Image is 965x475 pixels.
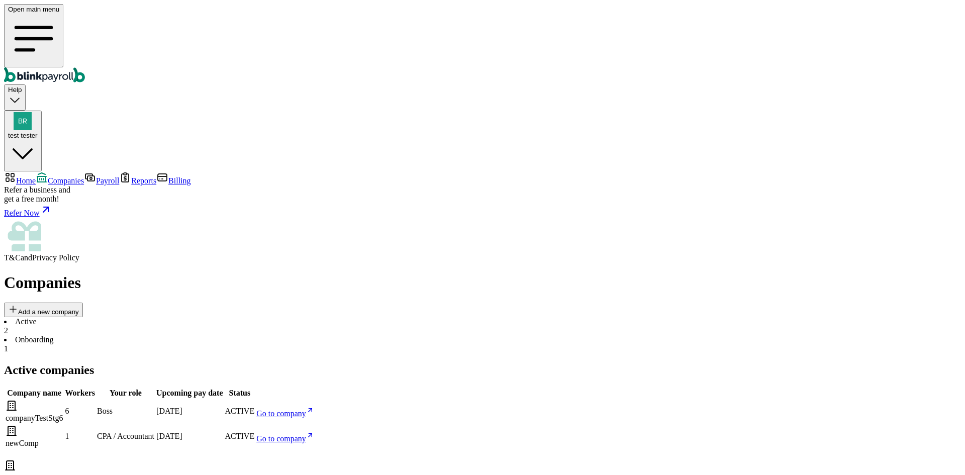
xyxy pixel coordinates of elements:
a: Reports [119,176,156,185]
li: Active [4,317,961,335]
span: Go to company [256,434,306,443]
span: test tester [8,132,38,139]
a: Billing [156,176,190,185]
li: Onboarding [4,335,961,353]
span: Open main menu [8,6,59,13]
h1: Companies [4,273,961,292]
a: Go to company [256,434,314,443]
button: Open main menu [4,4,63,67]
a: Go to company [256,409,314,418]
button: test tester [4,111,42,172]
span: Companies [48,176,84,185]
span: Payroll [96,176,119,185]
th: Company name [5,388,63,398]
td: CPA / Accountant [96,424,155,448]
span: Home [16,176,36,185]
span: Help [8,86,22,93]
span: Go to company [256,409,306,418]
span: ACTIVE [225,407,255,415]
td: 1 [64,424,95,448]
span: Add a new company [18,308,79,316]
th: Upcoming pay date [156,388,223,398]
th: Your role [96,388,155,398]
span: companyTestStg6 [6,414,63,422]
td: [DATE] [156,399,223,423]
button: Help [4,84,26,110]
span: newComp [6,439,39,447]
span: 1 [4,344,8,353]
span: Billing [168,176,190,185]
span: T&C [4,253,21,262]
td: [DATE] [156,424,223,448]
nav: Global [4,4,961,84]
th: Status [225,388,255,398]
iframe: Chat Widget [798,366,965,475]
th: Workers [64,388,95,398]
span: ACTIVE [225,432,255,440]
td: Boss [96,399,155,423]
a: Companies [36,176,84,185]
span: Privacy Policy [32,253,79,262]
a: Payroll [84,176,119,185]
div: Refer a business and get a free month! [4,185,961,204]
td: 6 [64,399,95,423]
a: Refer Now [4,204,961,218]
span: Reports [131,176,156,185]
button: Add a new company [4,303,83,317]
nav: Sidebar [4,171,961,262]
a: Home [4,176,36,185]
h2: Active companies [4,363,961,377]
span: and [21,253,32,262]
span: 2 [4,326,8,335]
